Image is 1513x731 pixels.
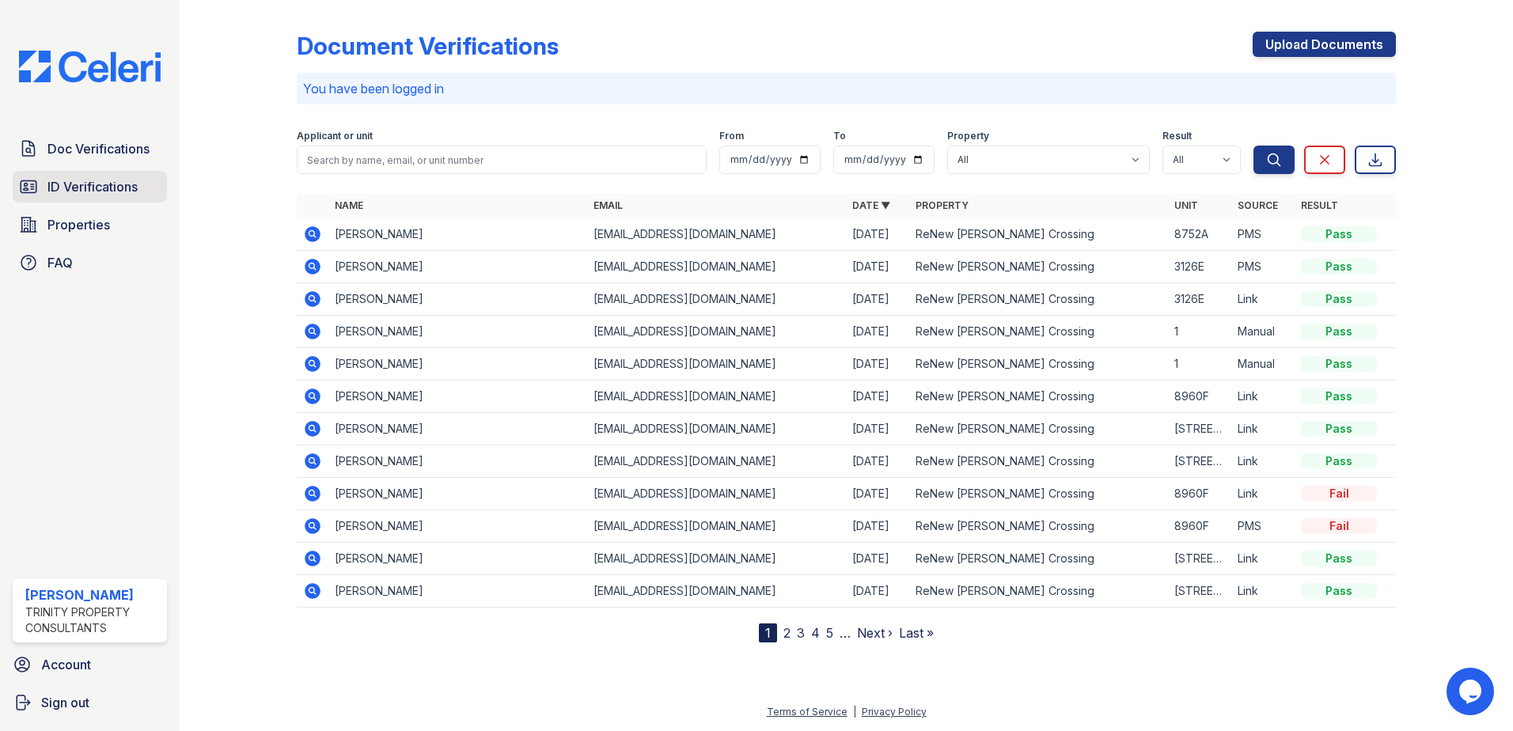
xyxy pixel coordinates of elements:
td: [EMAIL_ADDRESS][DOMAIN_NAME] [587,575,846,608]
td: Link [1231,445,1295,478]
td: [PERSON_NAME] [328,348,587,381]
td: ReNew [PERSON_NAME] Crossing [909,413,1168,445]
div: Fail [1301,486,1377,502]
div: Pass [1301,356,1377,372]
td: Link [1231,283,1295,316]
td: Link [1231,413,1295,445]
a: Email [593,199,623,211]
td: [STREET_ADDRESS] [1168,575,1231,608]
td: Manual [1231,316,1295,348]
a: Terms of Service [767,706,848,718]
label: Applicant or unit [297,130,373,142]
td: [STREET_ADDRESS] [1168,543,1231,575]
td: [PERSON_NAME] [328,413,587,445]
td: 3126E [1168,283,1231,316]
a: 2 [783,625,791,641]
td: ReNew [PERSON_NAME] Crossing [909,543,1168,575]
td: [PERSON_NAME] [328,251,587,283]
a: Properties [13,209,167,241]
td: [DATE] [846,251,909,283]
td: [EMAIL_ADDRESS][DOMAIN_NAME] [587,510,846,543]
td: [STREET_ADDRESS] [1168,445,1231,478]
td: 8960F [1168,381,1231,413]
a: Source [1238,199,1278,211]
td: [PERSON_NAME] [328,381,587,413]
div: Pass [1301,324,1377,339]
td: [DATE] [846,381,909,413]
td: [EMAIL_ADDRESS][DOMAIN_NAME] [587,218,846,251]
td: [PERSON_NAME] [328,316,587,348]
div: Pass [1301,226,1377,242]
td: [EMAIL_ADDRESS][DOMAIN_NAME] [587,251,846,283]
a: Date ▼ [852,199,890,211]
a: Doc Verifications [13,133,167,165]
span: … [840,623,851,642]
td: [PERSON_NAME] [328,218,587,251]
a: 4 [811,625,820,641]
span: Properties [47,215,110,234]
div: Pass [1301,291,1377,307]
td: [DATE] [846,575,909,608]
a: 5 [826,625,833,641]
td: [EMAIL_ADDRESS][DOMAIN_NAME] [587,543,846,575]
td: ReNew [PERSON_NAME] Crossing [909,251,1168,283]
td: [EMAIL_ADDRESS][DOMAIN_NAME] [587,413,846,445]
img: CE_Logo_Blue-a8612792a0a2168367f1c8372b55b34899dd931a85d93a1a3d3e32e68fde9ad4.png [6,51,173,82]
td: ReNew [PERSON_NAME] Crossing [909,445,1168,478]
td: 3126E [1168,251,1231,283]
div: Trinity Property Consultants [25,604,161,636]
a: FAQ [13,247,167,278]
td: [STREET_ADDRESS] [1168,413,1231,445]
td: ReNew [PERSON_NAME] Crossing [909,283,1168,316]
td: Link [1231,543,1295,575]
div: | [853,706,856,718]
input: Search by name, email, or unit number [297,146,707,174]
td: PMS [1231,510,1295,543]
td: ReNew [PERSON_NAME] Crossing [909,575,1168,608]
span: ID Verifications [47,177,138,196]
td: ReNew [PERSON_NAME] Crossing [909,348,1168,381]
div: Pass [1301,583,1377,599]
a: Result [1301,199,1338,211]
td: [EMAIL_ADDRESS][DOMAIN_NAME] [587,381,846,413]
td: [DATE] [846,510,909,543]
td: PMS [1231,251,1295,283]
td: [PERSON_NAME] [328,283,587,316]
span: FAQ [47,253,73,272]
label: From [719,130,744,142]
label: Property [947,130,989,142]
span: Doc Verifications [47,139,150,158]
td: [EMAIL_ADDRESS][DOMAIN_NAME] [587,445,846,478]
iframe: chat widget [1447,668,1497,715]
td: [DATE] [846,478,909,510]
td: Link [1231,575,1295,608]
a: Upload Documents [1253,32,1396,57]
td: 1 [1168,316,1231,348]
a: Privacy Policy [862,706,927,718]
a: ID Verifications [13,171,167,203]
td: [DATE] [846,445,909,478]
td: [PERSON_NAME] [328,575,587,608]
td: Link [1231,381,1295,413]
div: Document Verifications [297,32,559,60]
a: Sign out [6,687,173,718]
td: [DATE] [846,316,909,348]
td: PMS [1231,218,1295,251]
div: Pass [1301,259,1377,275]
div: Pass [1301,388,1377,404]
td: 8960F [1168,510,1231,543]
div: [PERSON_NAME] [25,585,161,604]
td: [EMAIL_ADDRESS][DOMAIN_NAME] [587,348,846,381]
td: ReNew [PERSON_NAME] Crossing [909,218,1168,251]
td: [EMAIL_ADDRESS][DOMAIN_NAME] [587,478,846,510]
a: Name [335,199,363,211]
td: [PERSON_NAME] [328,543,587,575]
td: ReNew [PERSON_NAME] Crossing [909,381,1168,413]
td: 8960F [1168,478,1231,510]
td: ReNew [PERSON_NAME] Crossing [909,478,1168,510]
td: [DATE] [846,348,909,381]
td: [PERSON_NAME] [328,510,587,543]
div: Pass [1301,421,1377,437]
div: Pass [1301,551,1377,566]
